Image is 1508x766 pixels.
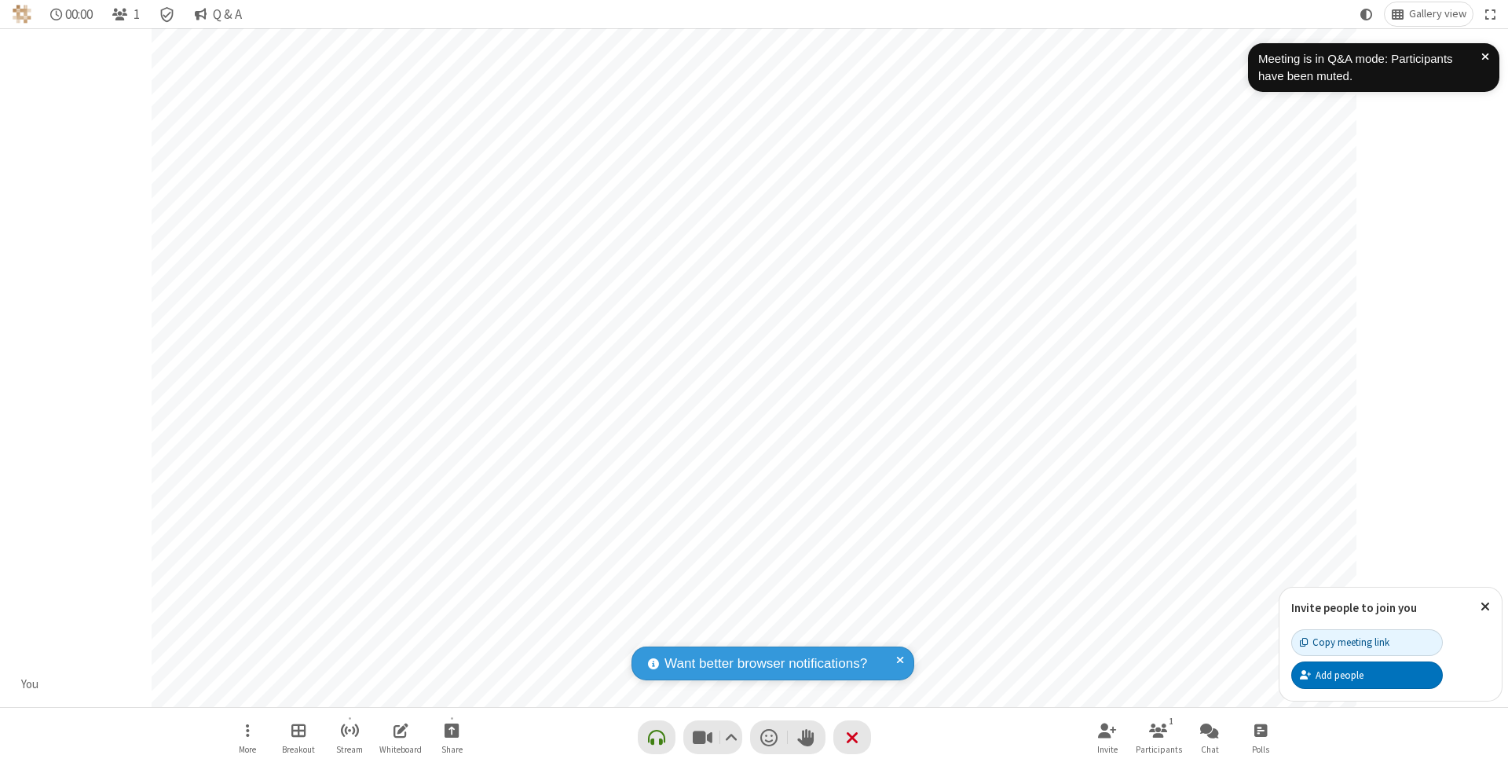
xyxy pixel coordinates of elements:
button: Open chat [1186,715,1233,760]
button: Add people [1291,662,1443,688]
button: Stop video (⌘+Shift+V) [683,720,742,754]
span: Polls [1252,745,1269,754]
button: Open participant list [1135,715,1182,760]
span: Want better browser notifications? [664,654,867,674]
span: Breakout [282,745,315,754]
button: Open menu [224,715,271,760]
button: Fullscreen [1479,2,1503,26]
span: Whiteboard [379,745,422,754]
div: 1 [1165,714,1178,728]
div: Timer [44,2,100,26]
button: Using system theme [1354,2,1379,26]
span: Share [441,745,463,754]
button: Raise hand [788,720,825,754]
img: QA Selenium DO NOT DELETE OR CHANGE [13,5,31,24]
button: Start sharing [428,715,475,760]
button: Start streaming [326,715,373,760]
span: Participants [1136,745,1182,754]
div: You [16,676,45,694]
button: Open poll [1237,715,1284,760]
button: Copy meeting link [1291,629,1443,656]
span: More [239,745,256,754]
button: Open participant list [105,2,146,26]
span: Q & A [213,7,242,22]
div: Meeting is in Q&A mode: Participants have been muted. [1258,50,1481,86]
button: Connect your audio [638,720,675,754]
button: Invite participants (⌘+Shift+I) [1084,715,1131,760]
button: Manage Breakout Rooms [275,715,322,760]
button: Change layout [1385,2,1473,26]
button: Video setting [720,720,741,754]
button: Open shared whiteboard [377,715,424,760]
span: Chat [1201,745,1219,754]
span: Gallery view [1409,8,1466,20]
button: Close popover [1469,588,1502,626]
div: Copy meeting link [1300,635,1389,650]
span: 1 [134,7,140,22]
span: Invite [1097,745,1118,754]
button: Q & A [188,2,248,26]
button: End or leave meeting [833,720,871,754]
label: Invite people to join you [1291,600,1417,615]
button: Send a reaction [750,720,788,754]
span: Stream [336,745,363,754]
div: Meeting details Encryption enabled [152,2,182,26]
span: 00:00 [65,7,93,22]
